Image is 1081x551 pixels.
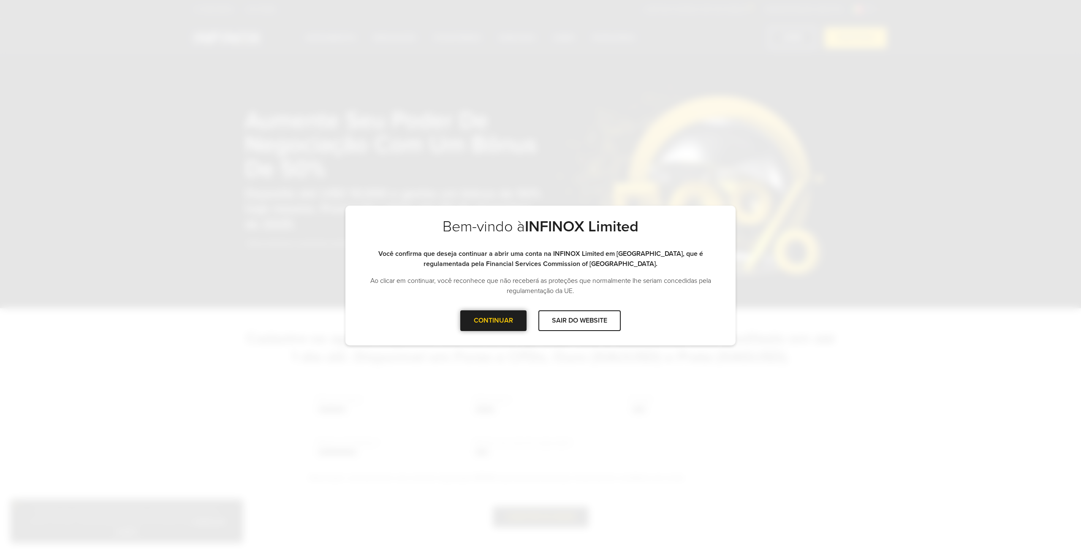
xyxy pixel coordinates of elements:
[525,217,638,236] strong: INFINOX Limited
[460,310,527,331] div: CONTINUAR
[378,250,703,268] strong: Você confirma que deseja continuar a abrir uma conta na INFINOX Limited em [GEOGRAPHIC_DATA], que...
[538,310,621,331] div: SAIR DO WEBSITE
[362,276,719,296] p: Ao clicar em continuar, você reconhece que não receberá as proteções que normalmente lhe seriam c...
[362,217,719,249] h2: Bem-vindo à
